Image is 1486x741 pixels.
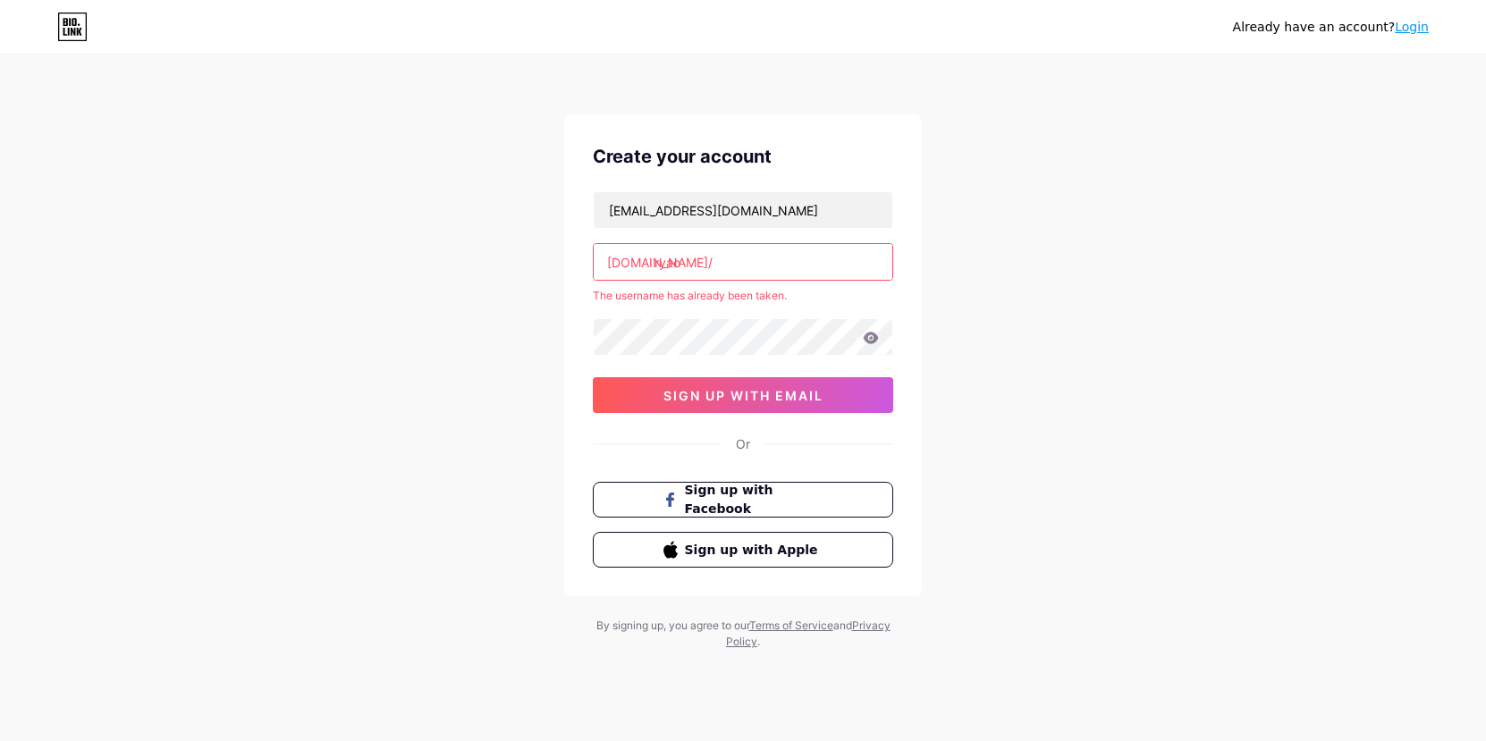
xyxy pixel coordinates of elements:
[749,619,833,632] a: Terms of Service
[685,481,823,518] span: Sign up with Facebook
[594,192,892,228] input: Email
[593,377,893,413] button: sign up with email
[593,532,893,568] button: Sign up with Apple
[663,388,823,403] span: sign up with email
[593,288,893,304] div: The username has already been taken.
[591,618,895,650] div: By signing up, you agree to our and .
[593,143,893,170] div: Create your account
[685,541,823,560] span: Sign up with Apple
[593,482,893,518] button: Sign up with Facebook
[607,253,713,272] div: [DOMAIN_NAME]/
[1395,20,1429,34] a: Login
[594,244,892,280] input: username
[1233,18,1429,37] div: Already have an account?
[736,434,750,453] div: Or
